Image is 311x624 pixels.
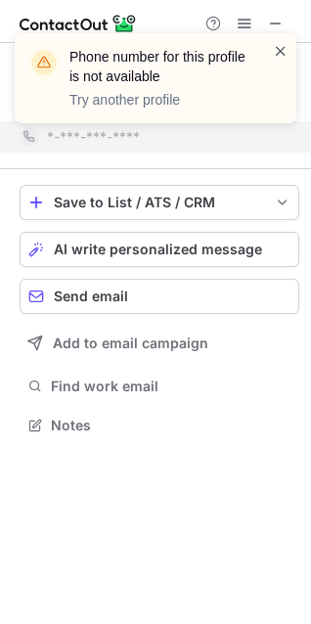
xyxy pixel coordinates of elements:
span: Send email [54,289,128,304]
button: AI write personalized message [20,232,299,267]
img: warning [28,47,60,78]
img: ContactOut v5.3.10 [20,12,137,35]
span: Find work email [51,378,291,395]
button: save-profile-one-click [20,185,299,220]
button: Add to email campaign [20,326,299,361]
div: Save to List / ATS / CRM [54,195,265,210]
button: Send email [20,279,299,314]
span: Add to email campaign [53,335,208,351]
button: Notes [20,412,299,439]
header: Phone number for this profile is not available [69,47,249,86]
button: Find work email [20,373,299,400]
p: Try another profile [69,90,249,110]
span: AI write personalized message [54,242,262,257]
span: Notes [51,417,291,434]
